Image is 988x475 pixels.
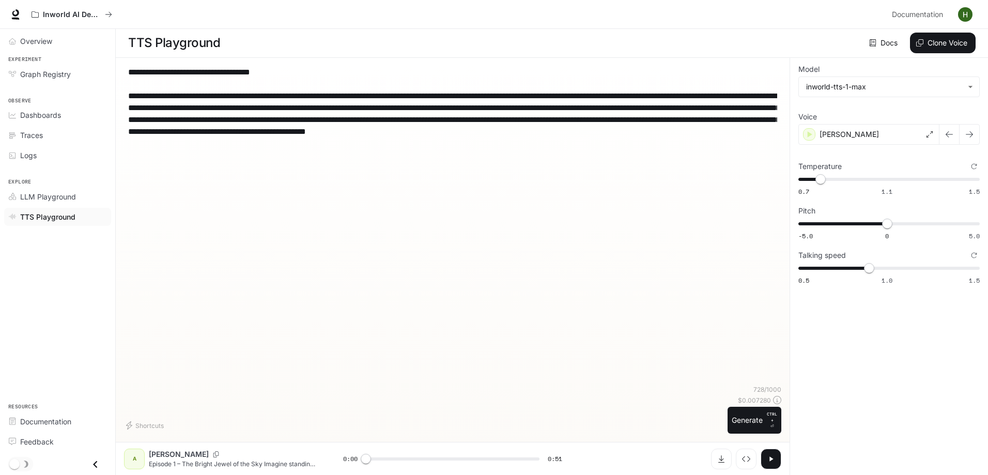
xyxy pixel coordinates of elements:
p: Pitch [798,207,815,214]
button: Clone Voice [910,33,976,53]
p: 728 / 1000 [753,385,781,394]
a: Logs [4,146,111,164]
span: Feedback [20,436,54,447]
button: All workspaces [27,4,117,25]
span: Graph Registry [20,69,71,80]
h1: TTS Playground [128,33,220,53]
span: 0:00 [343,454,358,464]
span: 1.1 [882,187,892,196]
p: CTRL + [767,411,777,423]
span: Dashboards [20,110,61,120]
p: Episode 1 – The Bright Jewel of the Sky Imagine standing under a dark night sky. Suddenly, a dazz... [149,459,318,468]
span: 0.7 [798,187,809,196]
span: Documentation [892,8,943,21]
span: LLM Playground [20,191,76,202]
span: -5.0 [798,232,813,240]
a: Overview [4,32,111,50]
p: ⏎ [767,411,777,430]
span: 5.0 [969,232,980,240]
span: 1.0 [882,276,892,285]
span: 1.5 [969,187,980,196]
a: Docs [867,33,902,53]
span: Traces [20,130,43,141]
p: $ 0.007280 [738,396,771,405]
p: Temperature [798,163,842,170]
span: Dark mode toggle [9,458,20,469]
span: 0 [885,232,889,240]
button: Reset to default [968,161,980,172]
button: Reset to default [968,250,980,261]
div: A [126,451,143,467]
button: User avatar [955,4,976,25]
button: Close drawer [84,454,107,475]
button: Inspect [736,449,757,469]
span: Documentation [20,416,71,427]
img: User avatar [958,7,972,22]
p: [PERSON_NAME] [820,129,879,140]
button: GenerateCTRL +⏎ [728,407,781,434]
a: TTS Playground [4,208,111,226]
div: inworld-tts-1-max [799,77,979,97]
p: Inworld AI Demos [43,10,101,19]
p: Model [798,66,820,73]
button: Shortcuts [124,417,168,434]
span: 1.5 [969,276,980,285]
span: Overview [20,36,52,47]
p: [PERSON_NAME] [149,449,209,459]
a: LLM Playground [4,188,111,206]
a: Dashboards [4,106,111,124]
a: Feedback [4,433,111,451]
span: 0.5 [798,276,809,285]
span: Logs [20,150,37,161]
p: Talking speed [798,252,846,259]
button: Download audio [711,449,732,469]
a: Documentation [4,412,111,431]
span: TTS Playground [20,211,75,222]
span: 0:51 [548,454,562,464]
a: Graph Registry [4,65,111,83]
a: Traces [4,126,111,144]
button: Copy Voice ID [209,451,223,457]
div: inworld-tts-1-max [806,82,963,92]
p: Voice [798,113,817,120]
a: Documentation [888,4,951,25]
